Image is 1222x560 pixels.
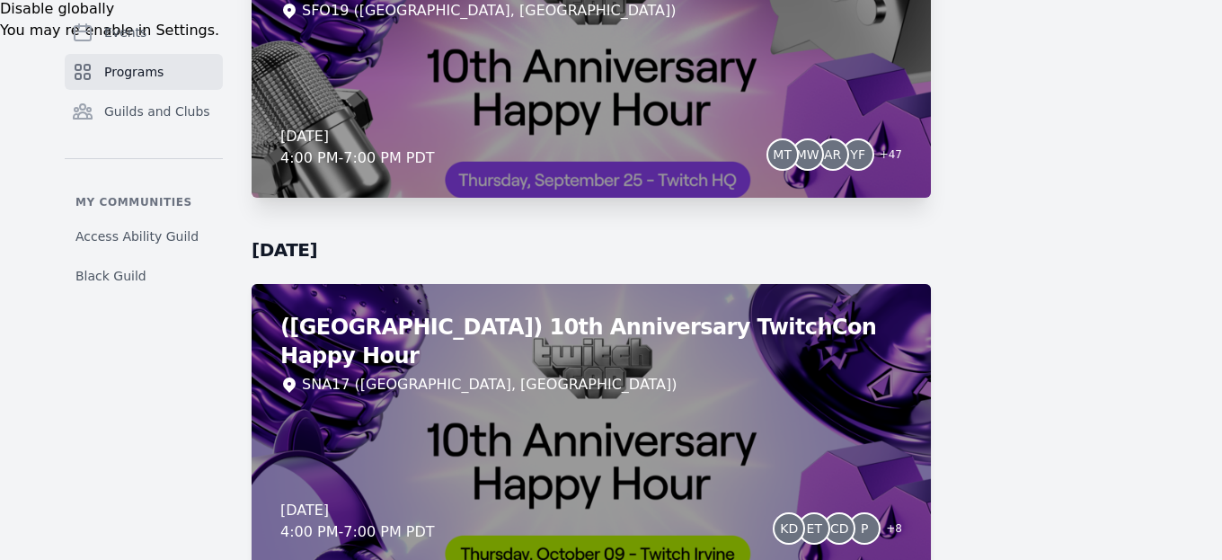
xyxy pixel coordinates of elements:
span: + 8 [875,518,902,543]
span: Guilds and Clubs [104,102,210,120]
div: [DATE] 4:00 PM - 7:00 PM PDT [280,500,435,543]
a: Guilds and Clubs [65,93,223,129]
span: Programs [104,63,164,81]
span: ET [807,522,822,535]
span: KD [780,522,798,535]
span: + 47 [869,144,902,169]
div: [DATE] 4:00 PM - 7:00 PM PDT [280,126,435,169]
span: Access Ability Guild [75,227,199,245]
h2: [DATE] [252,237,931,262]
span: Black Guild [75,267,146,285]
span: CD [830,522,849,535]
span: Events [104,23,146,41]
span: P [861,522,868,535]
a: Access Ability Guild [65,220,223,253]
a: Programs [65,54,223,90]
span: YF [850,148,865,161]
span: AR [824,148,841,161]
span: MW [796,148,819,161]
a: Events [65,14,223,50]
nav: Sidebar [65,14,223,292]
h2: ([GEOGRAPHIC_DATA]) 10th Anniversary TwitchCon Happy Hour [280,313,902,370]
span: MT [773,148,792,161]
p: My communities [65,195,223,209]
a: Black Guild [65,260,223,292]
div: SNA17 ([GEOGRAPHIC_DATA], [GEOGRAPHIC_DATA]) [302,374,677,396]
